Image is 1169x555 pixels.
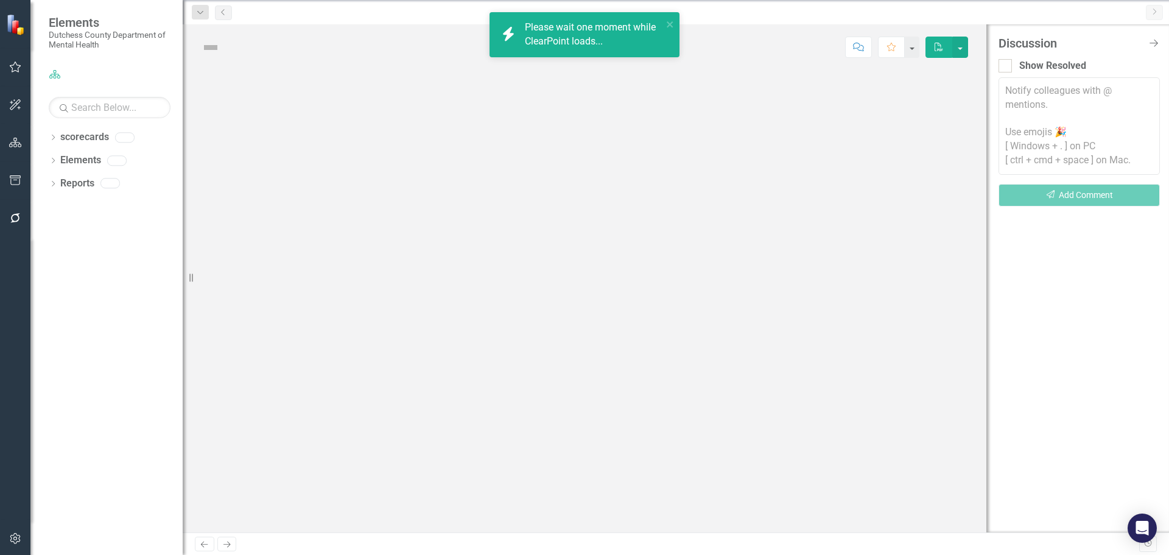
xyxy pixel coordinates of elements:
[60,154,101,168] a: Elements
[49,30,170,50] small: Dutchess County Department of Mental Health
[999,37,1142,50] div: Discussion
[60,177,94,191] a: Reports
[49,15,170,30] span: Elements
[666,17,675,31] button: close
[1019,59,1086,73] div: Show Resolved
[525,21,662,49] div: Please wait one moment while ClearPoint loads...
[49,97,170,118] input: Search Below...
[201,38,220,57] img: Not Defined
[60,130,109,144] a: scorecards
[6,13,27,35] img: ClearPoint Strategy
[1128,514,1157,543] div: Open Intercom Messenger
[999,184,1160,207] button: Add Comment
